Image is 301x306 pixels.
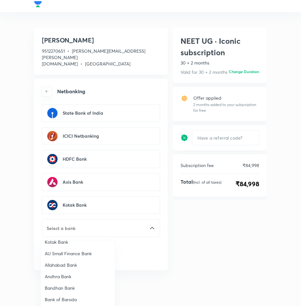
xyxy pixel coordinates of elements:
h4: Total [181,179,221,189]
h6: State Bank of India [63,110,103,116]
span: [PERSON_NAME][EMAIL_ADDRESS][PERSON_NAME][DOMAIN_NAME] [42,48,145,67]
p: Valid for 30 + 2 months [181,69,228,75]
input: Have a referral code? [192,131,259,145]
h4: Netbanking [57,89,85,94]
h6: Change Duration [229,69,259,74]
span: 9512270651 [42,48,65,54]
p: Allahabad Bank [45,262,111,268]
p: Offer applied [193,95,259,101]
span: ₹84,998 [235,179,259,189]
img: discount [181,134,188,142]
p: Subscription fee [181,162,214,169]
p: Bank of Baroda [45,296,111,303]
h3: [PERSON_NAME] [42,35,160,45]
input: Select a bank [46,225,101,232]
h6: Kotak Bank [63,202,87,208]
img: offer [181,95,188,102]
p: Bandhan Bank [45,285,111,291]
p: 30 + 2 months [181,59,259,66]
span: [GEOGRAPHIC_DATA] [85,61,130,67]
span: • [67,48,69,54]
p: Andhra Bank [45,273,111,280]
h6: HDFC Bank [63,156,87,162]
h1: NEET UG · Iconic subscription [181,35,259,58]
p: 2 months added to your subscription for free [193,102,259,113]
span: • [81,61,82,67]
p: AU Small Finance Bank [45,250,111,257]
h6: ICICI Netbanking [63,133,99,139]
p: Kotak Bank [45,239,111,245]
h6: Axis Bank [63,179,83,185]
p: (Incl. of all taxes) [193,180,221,185]
p: ₹84,998 [243,162,259,169]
